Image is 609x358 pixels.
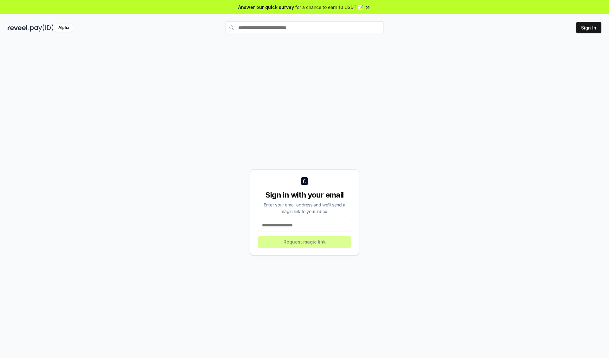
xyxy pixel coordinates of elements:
img: reveel_dark [8,24,29,32]
img: pay_id [30,24,54,32]
span: Answer our quick survey [238,4,294,10]
button: Sign In [576,22,601,33]
div: Enter your email address and we’ll send a magic link to your inbox. [258,201,351,215]
div: Sign in with your email [258,190,351,200]
span: for a chance to earn 10 USDT 📝 [295,4,363,10]
img: logo_small [301,177,308,185]
div: Alpha [55,24,73,32]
